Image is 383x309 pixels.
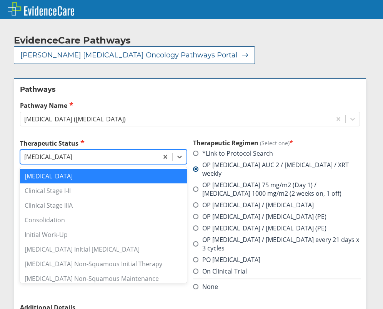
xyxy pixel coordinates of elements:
div: Initial Work-Up [20,227,187,242]
label: OP [MEDICAL_DATA] 75 mg/m2 (Day 1) / [MEDICAL_DATA] 1000 mg/m2 (2 weeks on, 1 off) [193,181,360,198]
label: None [193,282,218,291]
img: EvidenceCare [8,2,74,16]
span: (Select one) [260,139,290,147]
div: Consolidation [20,213,187,227]
label: OP [MEDICAL_DATA] AUC 2 / [MEDICAL_DATA] / XRT weekly [193,161,360,178]
label: PO [MEDICAL_DATA] [193,255,260,264]
button: [PERSON_NAME] [MEDICAL_DATA] Oncology Pathways Portal [14,46,255,64]
label: Therapeutic Status [20,139,187,148]
div: Clinical Stage I-II [20,183,187,198]
label: Pathway Name [20,101,360,110]
label: OP [MEDICAL_DATA] / [MEDICAL_DATA] [193,201,314,209]
label: OP [MEDICAL_DATA] / [MEDICAL_DATA] (PE) [193,212,326,221]
span: [PERSON_NAME] [MEDICAL_DATA] Oncology Pathways Portal [20,50,238,60]
div: [MEDICAL_DATA] Initial [MEDICAL_DATA] [20,242,187,257]
label: OP [MEDICAL_DATA] / [MEDICAL_DATA] (PE) [193,224,326,232]
label: *Link to Protocol Search [193,149,273,158]
div: [MEDICAL_DATA] ([MEDICAL_DATA]) [24,115,126,123]
h2: EvidenceCare Pathways [14,35,131,46]
div: Clinical Stage IIIA [20,198,187,213]
div: [MEDICAL_DATA] Non-Squamous Maintenance [20,271,187,286]
h3: Therapeutic Regimen [193,139,360,147]
div: [MEDICAL_DATA] Non-Squamous Initial Therapy [20,257,187,271]
div: [MEDICAL_DATA] [24,153,72,161]
h2: Pathways [20,85,360,94]
label: OP [MEDICAL_DATA] / [MEDICAL_DATA] every 21 days x 3 cycles [193,235,360,252]
div: [MEDICAL_DATA] [20,169,187,183]
label: On Clinical Trial [193,267,247,275]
